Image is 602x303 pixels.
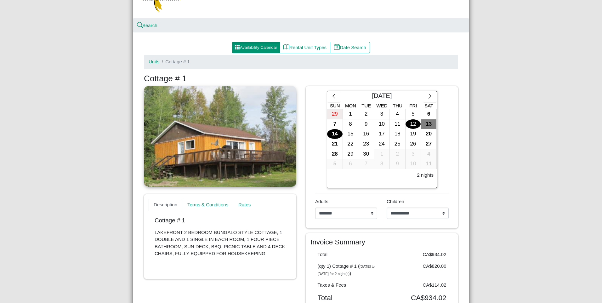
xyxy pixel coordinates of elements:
[327,91,341,102] button: chevron left
[382,294,451,302] div: CA$934.02
[327,139,343,149] div: 21
[327,159,343,169] div: 5
[390,109,406,119] button: 4
[387,199,404,204] span: Children
[427,93,433,99] svg: chevron right
[341,91,423,102] div: [DATE]
[358,149,374,159] button: 30
[165,59,190,64] span: Cottage # 1
[421,129,436,139] div: 20
[232,42,280,53] button: grid3x3 gap fillAvailability Calendar
[358,109,374,119] button: 2
[313,282,382,289] div: Taxes & Fees
[327,139,343,149] button: 21
[421,149,436,159] div: 4
[343,129,359,139] button: 15
[421,159,436,169] div: 11
[421,129,437,139] button: 20
[421,119,436,129] div: 13
[343,149,359,159] button: 29
[327,129,343,139] div: 14
[374,119,389,129] div: 10
[421,109,437,119] button: 6
[330,103,340,108] span: Sun
[374,129,389,139] div: 17
[390,149,406,159] button: 2
[421,159,437,169] button: 11
[406,109,421,119] button: 5
[182,199,233,211] a: Terms & Conditions
[327,129,343,139] button: 14
[377,103,388,108] span: Wed
[406,139,421,149] button: 26
[334,44,340,50] svg: calendar date
[155,229,286,257] p: LAKEFRONT 2 BEDROOM BUNGALO STYLE COTTAGE, 1 DOUBLE AND 1 SINGLE IN EACH ROOM, 1 FOUR PIECE BATHR...
[393,103,402,108] span: Thu
[374,149,390,159] button: 1
[390,159,406,169] button: 9
[358,139,374,149] button: 23
[424,103,433,108] span: Sat
[327,149,343,159] div: 28
[327,109,343,119] div: 29
[318,265,375,276] i: [DATE] to [DATE] for 2 night(s)
[374,129,390,139] button: 17
[417,172,434,178] h6: 2 nights
[409,103,417,108] span: Fri
[235,45,240,50] svg: grid3x3 gap fill
[406,129,421,139] button: 19
[315,199,328,204] span: Adults
[406,149,421,159] button: 3
[406,119,421,129] button: 12
[390,129,405,139] div: 18
[155,217,286,224] p: Cottage # 1
[358,159,374,169] button: 7
[390,139,405,149] div: 25
[421,139,437,149] button: 27
[313,251,382,258] div: Total
[343,159,359,169] button: 6
[382,251,451,258] div: CA$934.02
[327,119,343,129] button: 7
[406,159,421,169] button: 10
[149,199,182,211] a: Description
[149,59,159,64] a: Units
[374,139,389,149] div: 24
[327,119,343,129] div: 7
[331,93,337,99] svg: chevron left
[382,263,451,277] div: CA$820.00
[421,139,436,149] div: 27
[313,294,382,302] div: Total
[313,263,382,277] div: (qty 1) Cottage # 1 ( )
[327,159,343,169] button: 5
[283,44,289,50] svg: book
[358,119,374,129] button: 9
[390,119,406,129] button: 11
[421,119,437,129] button: 13
[358,129,374,139] button: 16
[343,119,359,129] button: 8
[343,109,359,119] button: 1
[233,199,256,211] a: Rates
[343,139,359,149] button: 22
[327,109,343,119] button: 29
[374,159,390,169] button: 8
[423,91,437,102] button: chevron right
